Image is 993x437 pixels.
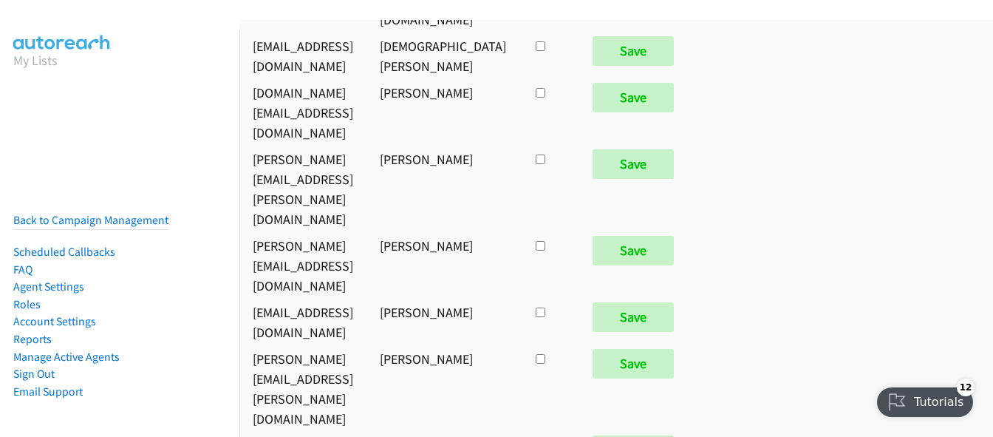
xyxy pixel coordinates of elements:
[13,213,168,227] a: Back to Campaign Management
[13,332,52,346] a: Reports
[239,345,366,432] td: [PERSON_NAME][EMAIL_ADDRESS][PERSON_NAME][DOMAIN_NAME]
[13,262,33,277] a: FAQ
[13,367,55,381] a: Sign Out
[239,299,366,345] td: [EMAIL_ADDRESS][DOMAIN_NAME]
[239,33,366,79] td: [EMAIL_ADDRESS][DOMAIN_NAME]
[593,236,674,265] input: Save
[13,52,58,69] a: My Lists
[13,245,115,259] a: Scheduled Callbacks
[13,385,83,399] a: Email Support
[13,280,84,294] a: Agent Settings
[868,373,982,426] iframe: Checklist
[13,297,41,311] a: Roles
[593,83,674,112] input: Save
[239,146,366,232] td: [PERSON_NAME][EMAIL_ADDRESS][PERSON_NAME][DOMAIN_NAME]
[593,149,674,179] input: Save
[366,345,519,432] td: [PERSON_NAME]
[593,302,674,332] input: Save
[366,79,519,146] td: [PERSON_NAME]
[239,79,366,146] td: [DOMAIN_NAME][EMAIL_ADDRESS][DOMAIN_NAME]
[239,232,366,299] td: [PERSON_NAME][EMAIL_ADDRESS][DOMAIN_NAME]
[593,36,674,66] input: Save
[13,350,120,364] a: Manage Active Agents
[13,314,96,328] a: Account Settings
[366,33,519,79] td: [DEMOGRAPHIC_DATA][PERSON_NAME]
[366,232,519,299] td: [PERSON_NAME]
[366,146,519,232] td: [PERSON_NAME]
[366,299,519,345] td: [PERSON_NAME]
[593,349,674,379] input: Save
